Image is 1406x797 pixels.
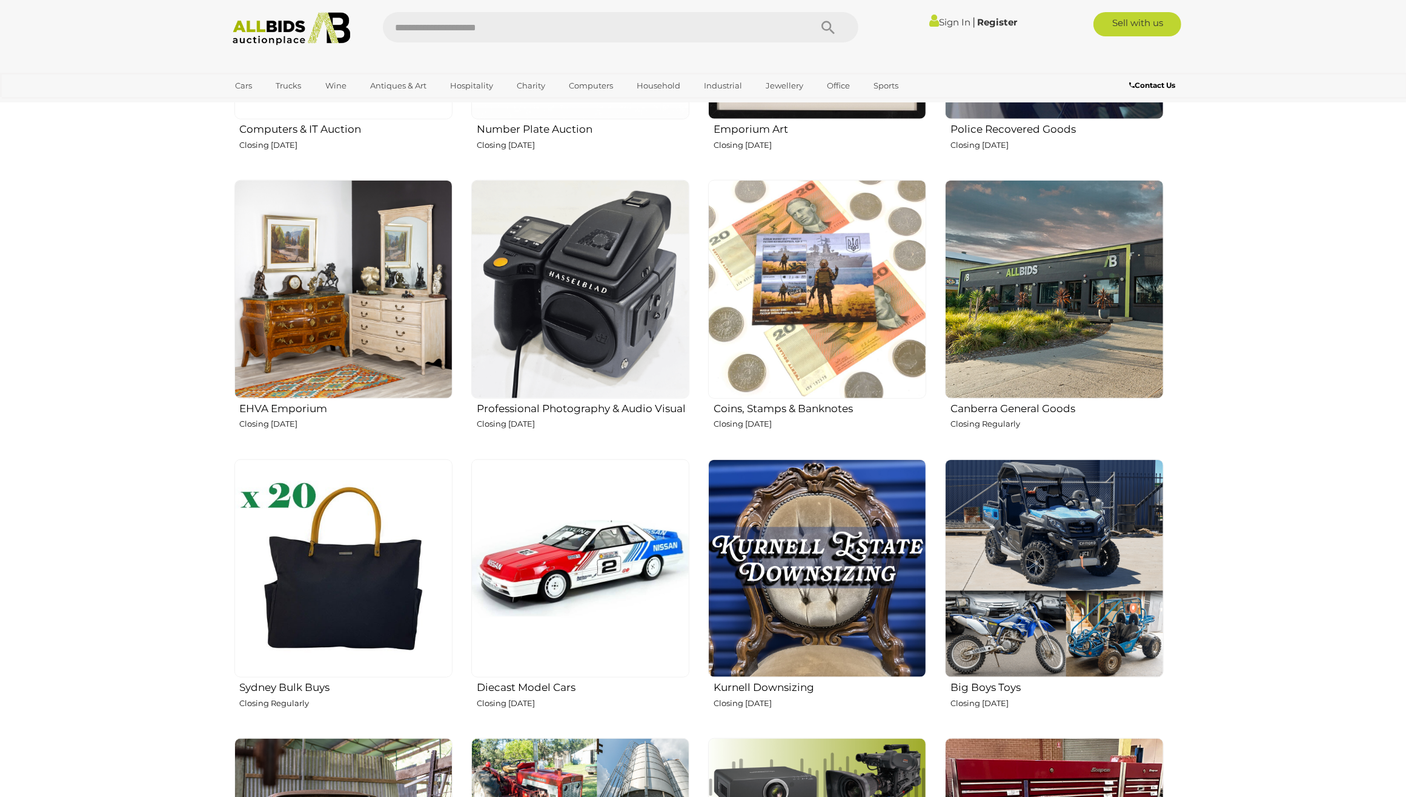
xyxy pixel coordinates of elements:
a: Cars [228,76,260,96]
p: Closing Regularly [950,417,1163,431]
p: Closing [DATE] [240,138,453,152]
a: Wine [317,76,354,96]
img: Coins, Stamps & Banknotes [708,180,926,398]
a: Register [977,16,1017,28]
a: Office [819,76,858,96]
p: Closing [DATE] [950,696,1163,710]
a: Computers [561,76,621,96]
img: Canberra General Goods [945,180,1163,398]
a: Sydney Bulk Buys Closing Regularly [234,459,453,729]
a: Jewellery [758,76,811,96]
a: Sell with us [1093,12,1181,36]
img: Diecast Model Cars [471,459,689,678]
h2: Number Plate Auction [477,121,689,135]
a: EHVA Emporium Closing [DATE] [234,179,453,449]
a: Industrial [696,76,750,96]
img: Sydney Bulk Buys [234,459,453,678]
h2: Coins, Stamps & Banknotes [714,400,926,415]
img: EHVA Emporium [234,180,453,398]
a: Contact Us [1129,79,1178,92]
p: Closing [DATE] [477,417,689,431]
h2: Big Boys Toys [950,679,1163,693]
a: Canberra General Goods Closing Regularly [944,179,1163,449]
a: Trucks [268,76,310,96]
a: Sports [866,76,906,96]
a: Big Boys Toys Closing [DATE] [944,459,1163,729]
span: | [972,15,975,28]
p: Closing [DATE] [714,696,926,710]
h2: Canberra General Goods [950,400,1163,415]
a: Professional Photography & Audio Visual Closing [DATE] [471,179,689,449]
h2: Emporium Art [714,121,926,135]
h2: Police Recovered Goods [950,121,1163,135]
a: Antiques & Art [362,76,434,96]
b: Contact Us [1129,81,1175,90]
img: Big Boys Toys [945,459,1163,678]
h2: Kurnell Downsizing [714,679,926,693]
a: Diecast Model Cars Closing [DATE] [471,459,689,729]
h2: Professional Photography & Audio Visual [477,400,689,415]
a: Coins, Stamps & Banknotes Closing [DATE] [708,179,926,449]
img: Kurnell Downsizing [708,459,926,678]
a: [GEOGRAPHIC_DATA] [228,96,330,116]
button: Search [798,12,858,42]
p: Closing Regularly [240,696,453,710]
h2: Computers & IT Auction [240,121,453,135]
p: Closing [DATE] [714,138,926,152]
img: Allbids.com.au [226,12,357,45]
a: Hospitality [442,76,501,96]
p: Closing [DATE] [240,417,453,431]
p: Closing [DATE] [714,417,926,431]
a: Charity [509,76,553,96]
p: Closing [DATE] [477,138,689,152]
h2: Diecast Model Cars [477,679,689,693]
a: Kurnell Downsizing Closing [DATE] [708,459,926,729]
p: Closing [DATE] [950,138,1163,152]
img: Professional Photography & Audio Visual [471,180,689,398]
a: Household [629,76,688,96]
h2: EHVA Emporium [240,400,453,415]
p: Closing [DATE] [477,696,689,710]
h2: Sydney Bulk Buys [240,679,453,693]
a: Sign In [929,16,970,28]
